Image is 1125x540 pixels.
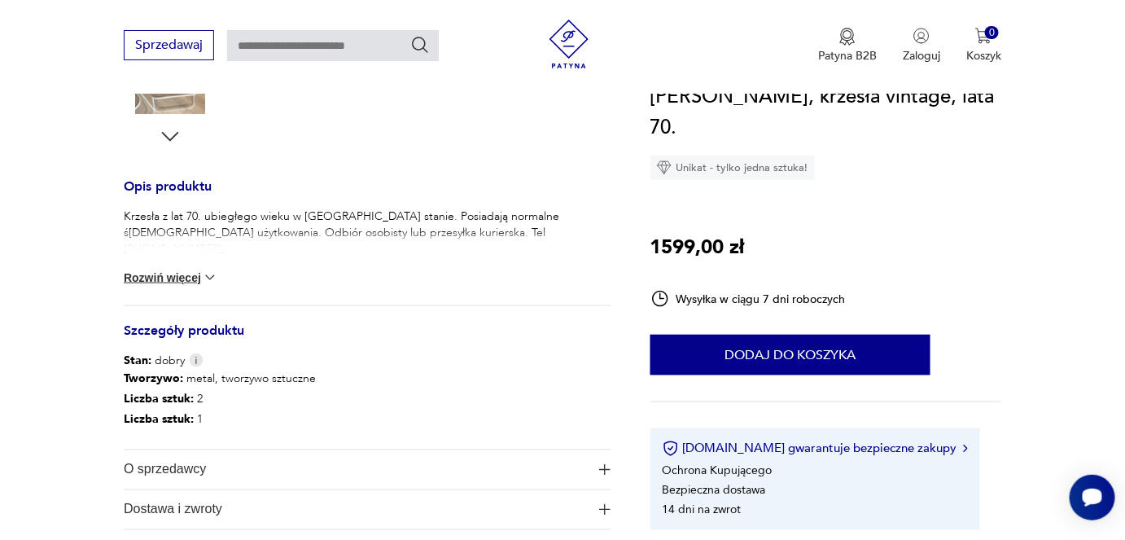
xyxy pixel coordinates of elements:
[985,26,999,40] div: 0
[410,35,430,55] button: Szukaj
[818,28,877,64] a: Ikona medaluPatyna B2B
[124,490,611,529] button: Ikona plusaDostawa i zwroty
[545,20,593,68] img: Patyna - sklep z meblami i dekoracjami vintage
[124,353,185,369] span: dobry
[124,41,214,52] a: Sprzedawaj
[913,28,930,44] img: Ikonka użytkownika
[124,371,183,386] b: Tworzywo :
[599,504,611,516] img: Ikona plusa
[650,289,846,309] div: Wysyłka w ciągu 7 dni roboczych
[189,353,204,367] img: Info icon
[124,270,218,286] button: Rozwiń więcej
[124,182,611,209] h3: Opis produktu
[818,48,877,64] p: Patyna B2B
[124,490,589,529] span: Dostawa i zwroty
[124,389,316,410] p: 2
[657,160,672,175] img: Ikona diamentu
[966,48,1001,64] p: Koszyk
[903,28,940,64] button: Zaloguj
[663,503,742,518] li: 14 dni na zwrot
[124,450,589,490] span: O sprzedawcy
[975,28,991,44] img: Ikona koszyka
[663,463,773,479] li: Ochrona Kupującego
[650,50,1001,143] h1: Plia Anonima, Castelli, design [PERSON_NAME], krzesła vintage, lata 70.
[663,441,679,457] img: Ikona certyfikatu
[966,28,1001,64] button: 0Koszyk
[124,30,214,60] button: Sprzedawaj
[839,28,856,46] img: Ikona medalu
[963,445,968,453] img: Ikona strzałki w prawo
[124,369,316,389] p: metal, tworzywo sztuczne
[650,335,930,375] button: Dodaj do koszyka
[663,441,968,457] button: [DOMAIN_NAME] gwarantuje bezpieczne zakupy
[903,48,940,64] p: Zaloguj
[650,232,745,263] p: 1599,00 zł
[599,464,611,476] img: Ikona plusa
[650,156,815,180] div: Unikat - tylko jedna sztuka!
[818,28,877,64] button: Patyna B2B
[124,450,611,490] button: Ikona plusaO sprzedawcy
[124,209,611,257] p: Krzesła z lat 70. ubiegłego wieku w [GEOGRAPHIC_DATA] stanie. Posiadają normalne ś[DEMOGRAPHIC_DA...
[124,353,151,368] b: Stan:
[124,411,194,427] b: Liczba sztuk:
[124,326,611,353] h3: Szczegóły produktu
[1070,475,1115,520] iframe: Smartsupp widget button
[663,483,766,498] li: Bezpieczna dostawa
[202,270,218,286] img: chevron down
[124,410,316,430] p: 1
[124,391,194,406] b: Liczba sztuk :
